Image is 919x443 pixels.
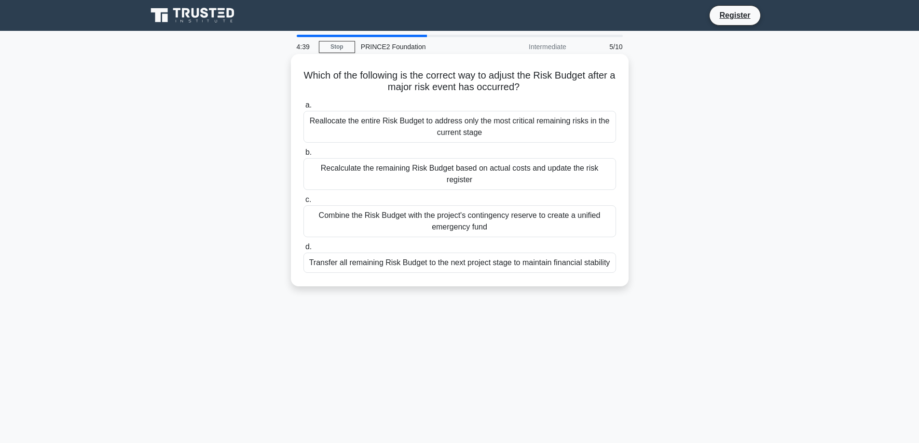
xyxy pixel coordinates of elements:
div: Reallocate the entire Risk Budget to address only the most critical remaining risks in the curren... [303,111,616,143]
a: Stop [319,41,355,53]
div: 5/10 [572,37,629,56]
div: Intermediate [488,37,572,56]
div: Recalculate the remaining Risk Budget based on actual costs and update the risk register [303,158,616,190]
span: c. [305,195,311,203]
h5: Which of the following is the correct way to adjust the Risk Budget after a major risk event has ... [302,69,617,94]
div: Combine the Risk Budget with the project's contingency reserve to create a unified emergency fund [303,205,616,237]
div: PRINCE2 Foundation [355,37,488,56]
div: 4:39 [291,37,319,56]
span: b. [305,148,312,156]
div: Transfer all remaining Risk Budget to the next project stage to maintain financial stability [303,253,616,273]
span: a. [305,101,312,109]
span: d. [305,242,312,251]
a: Register [713,9,756,21]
